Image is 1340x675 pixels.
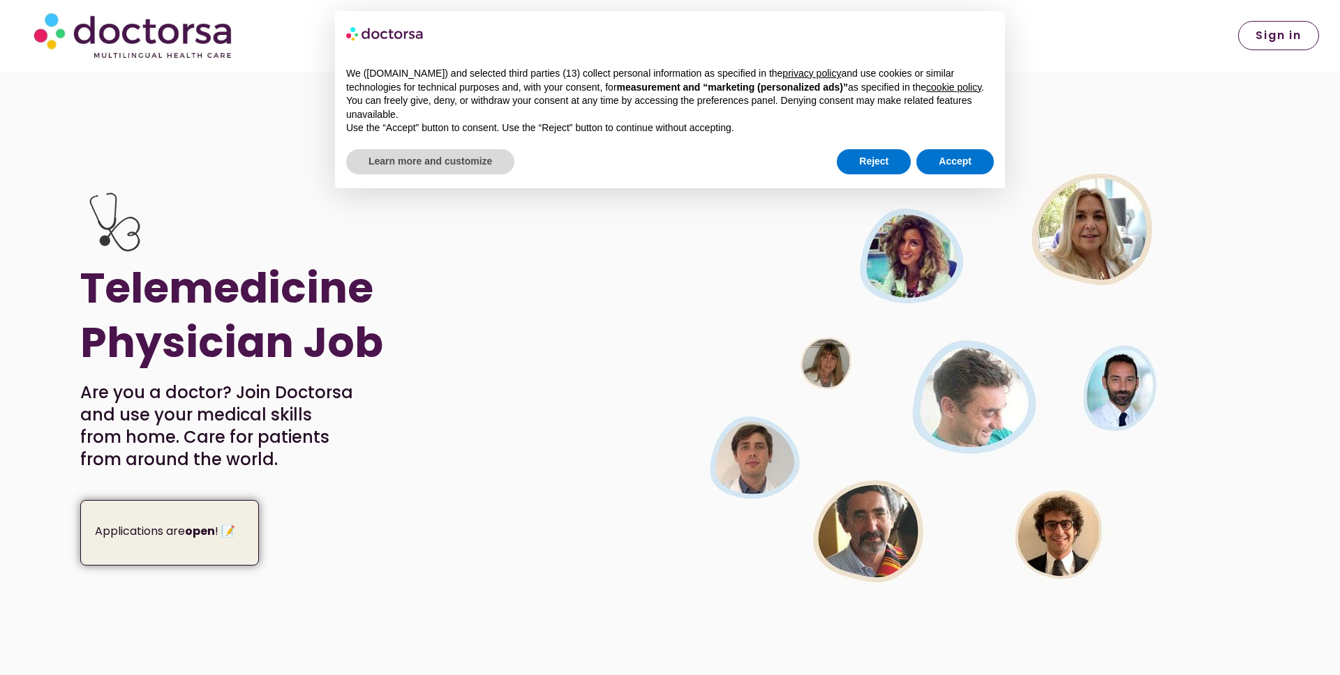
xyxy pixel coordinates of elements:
[346,22,424,45] img: logo
[346,94,994,121] p: You can freely give, deny, or withdraw your consent at any time by accessing the preferences pane...
[346,149,514,174] button: Learn more and customize
[185,523,215,539] strong: open
[80,261,556,370] h1: Telemedicine Physician Job
[95,522,248,541] p: Applications are ! 📝
[926,82,981,93] a: cookie policy
[617,82,848,93] strong: measurement and “marketing (personalized ads)”
[782,68,841,79] a: privacy policy
[346,121,994,135] p: Use the “Accept” button to consent. Use the “Reject” button to continue without accepting.
[837,149,911,174] button: Reject
[346,67,994,94] p: We ([DOMAIN_NAME]) and selected third parties (13) collect personal information as specified in t...
[1256,30,1302,41] span: Sign in
[80,381,355,471] p: Are you a doctor? Join Doctorsa and use your medical skills from home. Care for patients from aro...
[916,149,994,174] button: Accept
[1238,21,1319,50] a: Sign in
